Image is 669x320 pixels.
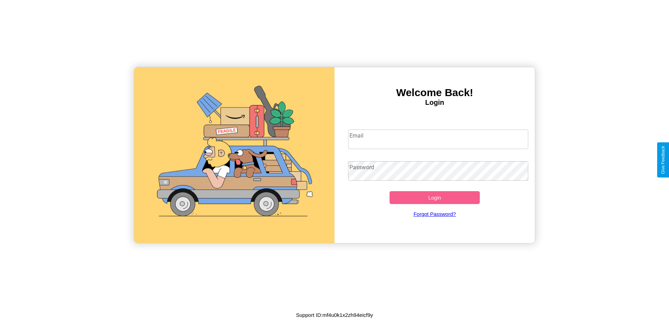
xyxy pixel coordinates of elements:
[390,191,480,204] button: Login
[334,99,535,107] h4: Login
[134,67,334,243] img: gif
[334,87,535,99] h3: Welcome Back!
[296,310,373,320] p: Support ID: mf4u0k1x2zh94eicf9y
[661,146,666,174] div: Give Feedback
[345,204,525,224] a: Forgot Password?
